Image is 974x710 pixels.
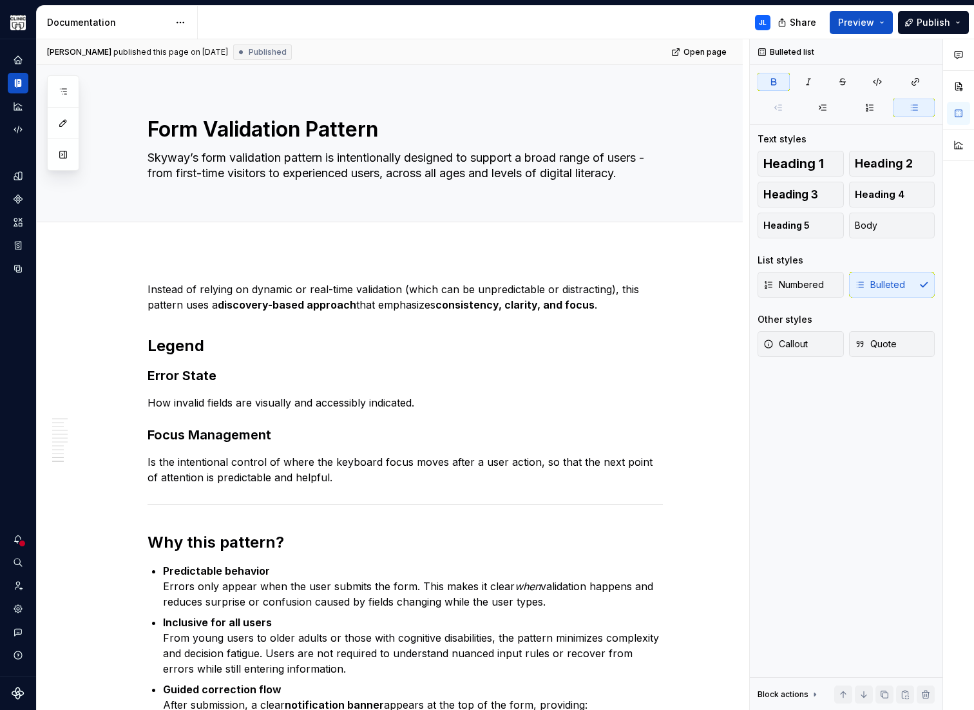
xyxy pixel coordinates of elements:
[12,687,24,700] svg: Supernova Logo
[763,157,824,170] span: Heading 1
[763,338,808,350] span: Callout
[855,219,877,232] span: Body
[763,219,810,232] span: Heading 5
[435,298,595,311] strong: consistency, clarity, and focus
[758,213,844,238] button: Heading 5
[758,133,807,146] div: Text styles
[758,686,820,704] div: Block actions
[8,73,28,93] a: Documentation
[758,272,844,298] button: Numbered
[917,16,950,29] span: Publish
[8,119,28,140] a: Code automation
[8,212,28,233] a: Assets
[47,16,169,29] div: Documentation
[148,426,663,444] h3: Focus Management
[855,157,913,170] span: Heading 2
[763,278,824,291] span: Numbered
[145,114,660,145] textarea: Form Validation Pattern
[849,213,935,238] button: Body
[683,47,727,57] span: Open page
[759,17,767,28] div: JL
[8,258,28,279] a: Data sources
[758,331,844,357] button: Callout
[148,395,663,410] p: How invalid fields are visually and accessibly indicated.
[855,338,897,350] span: Quote
[898,11,969,34] button: Publish
[758,689,808,700] div: Block actions
[218,298,356,311] strong: discovery-based approach
[145,148,660,184] textarea: Skyway’s form validation pattern is intentionally designed to support a broad range of users - fr...
[249,47,287,57] span: Published
[148,532,663,553] h2: Why this pattern?
[163,683,282,696] strong: Guided correction flow
[830,11,893,34] button: Preview
[148,454,663,485] p: Is the intentional control of where the keyboard focus moves after a user action, so that the nex...
[163,564,270,577] strong: Predictable behavior
[849,331,935,357] button: Quote
[8,189,28,209] a: Components
[8,96,28,117] a: Analytics
[838,16,874,29] span: Preview
[8,552,28,573] button: Search ⌘K
[515,580,540,593] em: when
[163,615,663,676] p: From young users to older adults or those with cognitive disabilities, the pattern minimizes comp...
[849,182,935,207] button: Heading 4
[163,616,272,629] strong: Inclusive for all users
[10,15,26,30] img: 7d2f9795-fa08-4624-9490-5a3f7218a56a.png
[148,367,663,385] h3: Error State
[771,11,825,34] button: Share
[8,622,28,642] button: Contact support
[758,313,812,326] div: Other styles
[47,47,111,57] span: [PERSON_NAME]
[148,282,663,312] p: Instead of relying on dynamic or real-time validation (which can be unpredictable or distracting)...
[763,188,818,201] span: Heading 3
[8,235,28,256] a: Storybook stories
[855,188,904,201] span: Heading 4
[8,599,28,619] a: Settings
[758,182,844,207] button: Heading 3
[758,254,803,267] div: List styles
[163,563,663,609] p: Errors only appear when the user submits the form. This makes it clear validation happens and red...
[113,47,228,57] div: published this page on [DATE]
[148,336,663,356] h2: Legend
[849,151,935,177] button: Heading 2
[8,529,28,550] button: Notifications
[8,575,28,596] a: Invite team
[8,166,28,186] a: Design tokens
[758,151,844,177] button: Heading 1
[667,43,732,61] a: Open page
[790,16,816,29] span: Share
[8,50,28,70] a: Home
